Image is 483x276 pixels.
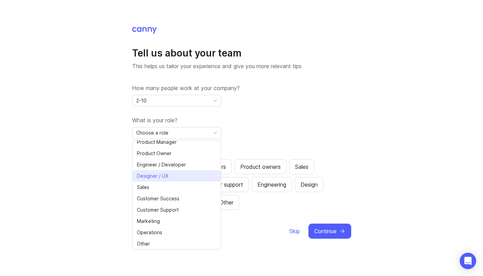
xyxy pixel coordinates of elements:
button: Product owners [234,159,287,174]
label: How many people work at your company? [132,84,351,92]
h1: Tell us about your team [132,47,351,59]
span: Marketing [137,217,160,225]
div: Sales [295,163,308,171]
button: Continue [308,224,351,239]
svg: toggle icon [210,98,221,103]
span: Customer Support [137,206,179,214]
span: Skip [289,227,300,235]
div: Open Intercom Messenger [460,253,476,269]
button: Design [295,177,323,192]
button: Skip [289,224,300,239]
span: Choose a role [136,129,168,137]
button: Engineering [252,177,292,192]
span: Sales [137,184,149,191]
img: Canny Home [132,27,157,34]
span: Operations [137,229,162,236]
div: Other [219,198,233,206]
span: 2-10 [136,97,147,104]
div: Engineering [257,180,286,189]
span: Continue [314,227,336,235]
p: This helps us tailor your experience and give you more relevant tips [132,62,351,70]
div: toggle menu [132,127,221,139]
div: Product owners [240,163,281,171]
label: What is your role? [132,116,351,124]
span: Designer / UX [137,172,168,180]
label: Which teams will be using Canny? [132,148,351,156]
svg: toggle icon [210,130,221,136]
div: Design [301,180,318,189]
span: Product Manager [137,138,177,146]
button: Other [214,195,239,210]
span: Product Owner [137,150,171,157]
div: toggle menu [132,95,221,106]
button: Sales [289,159,314,174]
span: Customer Success [137,195,179,202]
span: Other [137,240,150,248]
span: Engineer / Developer [137,161,186,168]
